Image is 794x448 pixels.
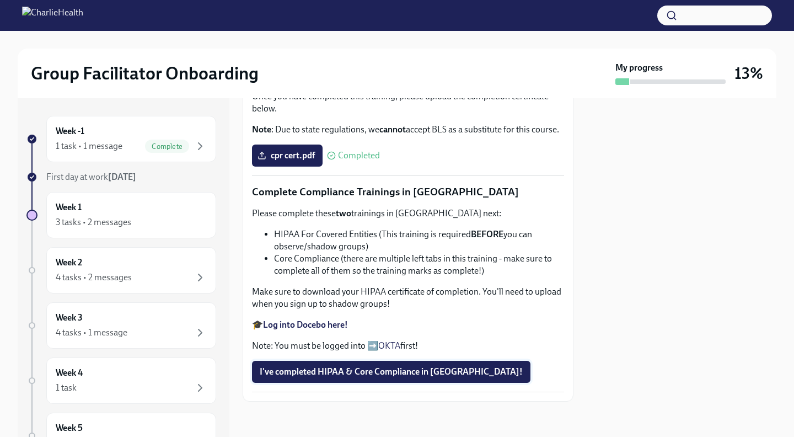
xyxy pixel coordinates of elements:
[26,116,216,162] a: Week -11 task • 1 messageComplete
[108,172,136,182] strong: [DATE]
[26,171,216,183] a: First day at work[DATE]
[56,367,83,379] h6: Week 4
[260,150,315,161] span: cpr cert.pdf
[145,142,189,151] span: Complete
[336,208,351,218] strong: two
[26,358,216,404] a: Week 41 task
[378,340,400,351] a: OKTA
[471,229,503,239] strong: BEFORE
[22,7,83,24] img: CharlieHealth
[56,422,83,434] h6: Week 5
[252,145,323,167] label: cpr cert.pdf
[252,90,564,115] p: Once you have completed this training, please upload the completion certificate below.
[56,140,122,152] div: 1 task • 1 message
[252,361,530,383] button: I've completed HIPAA & Core Compliance in [GEOGRAPHIC_DATA]!
[615,62,663,74] strong: My progress
[252,319,564,331] p: 🎓
[338,151,380,160] span: Completed
[252,286,564,310] p: Make sure to download your HIPAA certificate of completion. You'll need to upload when you sign u...
[252,185,564,199] p: Complete Compliance Trainings in [GEOGRAPHIC_DATA]
[252,340,564,352] p: Note: You must be logged into ➡️ first!
[56,327,127,339] div: 4 tasks • 1 message
[252,124,271,135] strong: Note
[56,125,84,137] h6: Week -1
[734,63,763,83] h3: 13%
[379,124,406,135] strong: cannot
[26,192,216,238] a: Week 13 tasks • 2 messages
[26,302,216,349] a: Week 34 tasks • 1 message
[46,172,136,182] span: First day at work
[56,201,82,214] h6: Week 1
[274,253,564,277] li: Core Compliance (there are multiple left tabs in this training - make sure to complete all of the...
[274,228,564,253] li: HIPAA For Covered Entities (This training is required you can observe/shadow groups)
[56,312,83,324] h6: Week 3
[56,257,82,269] h6: Week 2
[263,319,348,330] a: Log into Docebo here!
[26,247,216,294] a: Week 24 tasks • 2 messages
[56,271,132,284] div: 4 tasks • 2 messages
[31,62,259,84] h2: Group Facilitator Onboarding
[252,207,564,220] p: Please complete these trainings in [GEOGRAPHIC_DATA] next:
[252,124,564,136] p: : Due to state regulations, we accept BLS as a substitute for this course.
[56,382,77,394] div: 1 task
[260,366,523,377] span: I've completed HIPAA & Core Compliance in [GEOGRAPHIC_DATA]!
[56,216,131,228] div: 3 tasks • 2 messages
